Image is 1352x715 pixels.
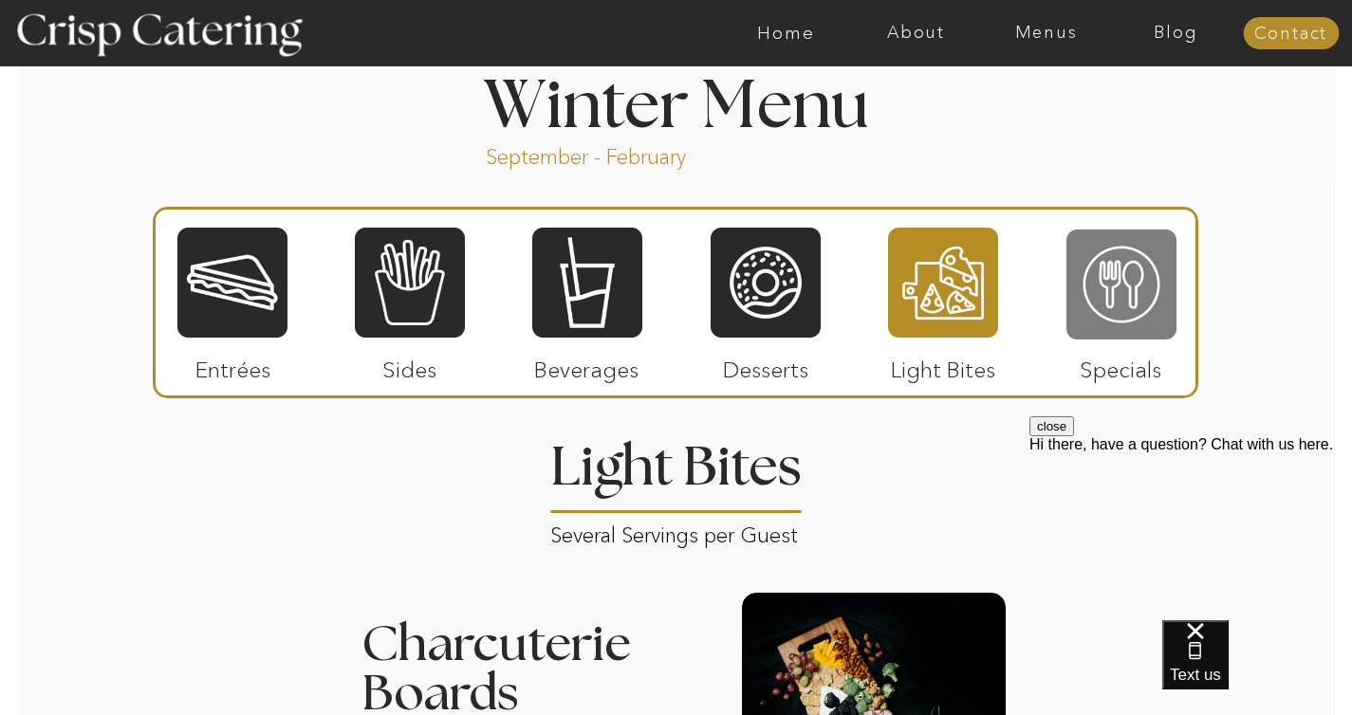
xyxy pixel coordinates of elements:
[524,338,650,393] p: Beverages
[703,338,829,393] p: Desserts
[1111,24,1241,43] a: Blog
[486,143,747,165] p: September - February
[1058,338,1184,393] p: Specials
[851,24,981,43] a: About
[170,338,296,393] p: Entrées
[346,338,472,393] p: Sides
[413,74,940,130] h1: Winter Menu
[550,517,804,539] p: Several Servings per Guest
[721,24,851,43] a: Home
[544,441,809,478] h2: Light Bites
[1243,25,1339,44] a: Contact
[981,24,1111,43] a: Menus
[880,338,1007,393] p: Light Bites
[1162,620,1352,715] iframe: podium webchat widget bubble
[1029,416,1352,644] iframe: podium webchat widget prompt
